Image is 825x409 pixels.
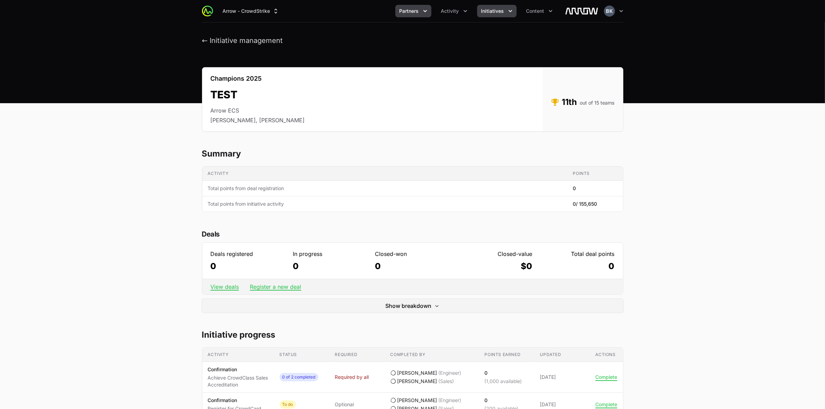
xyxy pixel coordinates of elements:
th: Required [330,348,385,362]
span: Partners [400,8,419,15]
p: Confirmation [208,366,269,373]
span: Optional [335,401,354,408]
span: 0 [573,201,597,207]
span: [PERSON_NAME] [397,370,437,376]
p: (1,000 available) [485,378,522,385]
p: Champions 2025 [211,74,305,83]
th: Activity [202,348,274,362]
button: Show breakdownExpand/Collapse [202,299,623,313]
div: Initiatives menu [477,5,517,17]
th: Actions [590,348,623,362]
th: Activity [202,167,568,181]
h2: TEST [211,88,305,101]
dd: 0 [539,261,614,272]
dt: Total deal points [539,250,614,258]
li: [PERSON_NAME], [PERSON_NAME] [211,116,305,124]
img: ActivitySource [202,6,213,17]
span: (Engineer) [439,397,462,404]
span: / 155,650 [576,201,597,207]
span: [PERSON_NAME] [397,397,437,404]
p: Achieve CrowdClass Sales Accreditation [208,374,269,388]
button: Content [522,5,557,17]
th: Status [274,348,330,362]
a: Register a new deal [250,283,301,290]
span: Required by all [335,374,369,381]
button: ← Initiative management [202,36,283,45]
p: Confirmation [208,397,262,404]
div: Activity menu [437,5,472,17]
a: View deals [211,283,239,290]
span: (Sales) [439,378,454,385]
svg: Expand/Collapse [434,303,440,309]
dd: 11th [551,97,615,108]
h2: Initiative progress [202,329,623,340]
li: Arrow ECS [211,106,305,115]
span: Activity [441,8,459,15]
p: 0 [485,370,522,376]
section: Deal statistics [202,229,623,313]
dt: Deals registered [211,250,286,258]
dd: 0 [375,261,450,272]
img: Brittany Karno [604,6,615,17]
th: Points [568,167,623,181]
span: out of 15 teams [580,99,615,106]
p: 0 [485,397,519,404]
button: Complete [596,374,617,380]
h2: Summary [202,148,623,159]
div: Partners menu [395,5,431,17]
button: Partners [395,5,431,17]
dt: In progress [293,250,368,258]
th: Completed by [385,348,479,362]
section: TEST's details [202,67,623,132]
section: TEST's progress summary [202,148,623,212]
dd: 0 [293,261,368,272]
span: 0 [573,185,576,192]
dt: Closed-won [375,250,450,258]
span: (Engineer) [439,370,462,376]
span: Initiatives [481,8,504,15]
div: Supplier switch menu [219,5,283,17]
th: Points earned [479,348,535,362]
dd: 0 [211,261,286,272]
div: Main navigation [213,5,557,17]
h2: Deals [202,229,623,240]
span: [DATE] [540,401,585,408]
span: Total points from deal registration [208,185,562,192]
button: Complete [596,401,617,408]
img: Arrow [565,4,598,18]
div: Content menu [522,5,557,17]
span: [PERSON_NAME] [397,378,437,385]
dd: $0 [457,261,532,272]
span: [DATE] [540,374,585,381]
th: Updated [535,348,590,362]
dt: Closed-value [457,250,532,258]
button: Arrow - CrowdStrike [219,5,283,17]
button: Initiatives [477,5,517,17]
span: Show breakdown [385,302,431,310]
button: Activity [437,5,472,17]
span: Total points from initiative activity [208,201,562,207]
span: Content [526,8,544,15]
